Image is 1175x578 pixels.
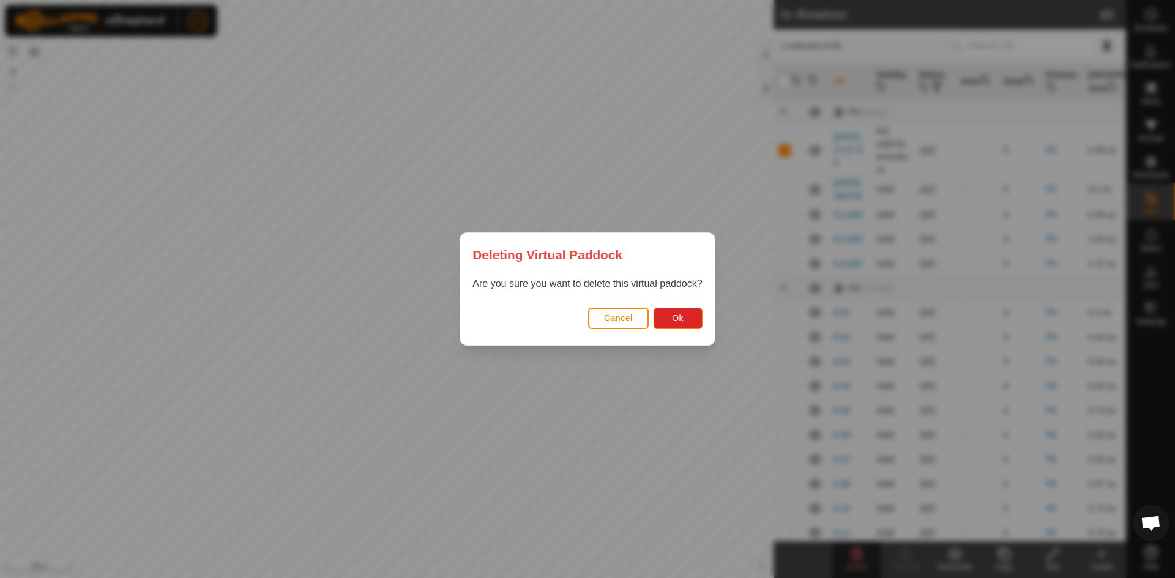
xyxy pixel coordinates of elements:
[654,308,703,329] button: Ok
[1133,505,1169,541] a: Open chat
[472,276,702,291] p: Are you sure you want to delete this virtual paddock?
[672,313,684,323] span: Ok
[472,245,622,264] span: Deleting Virtual Paddock
[588,308,649,329] button: Cancel
[604,313,633,323] span: Cancel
